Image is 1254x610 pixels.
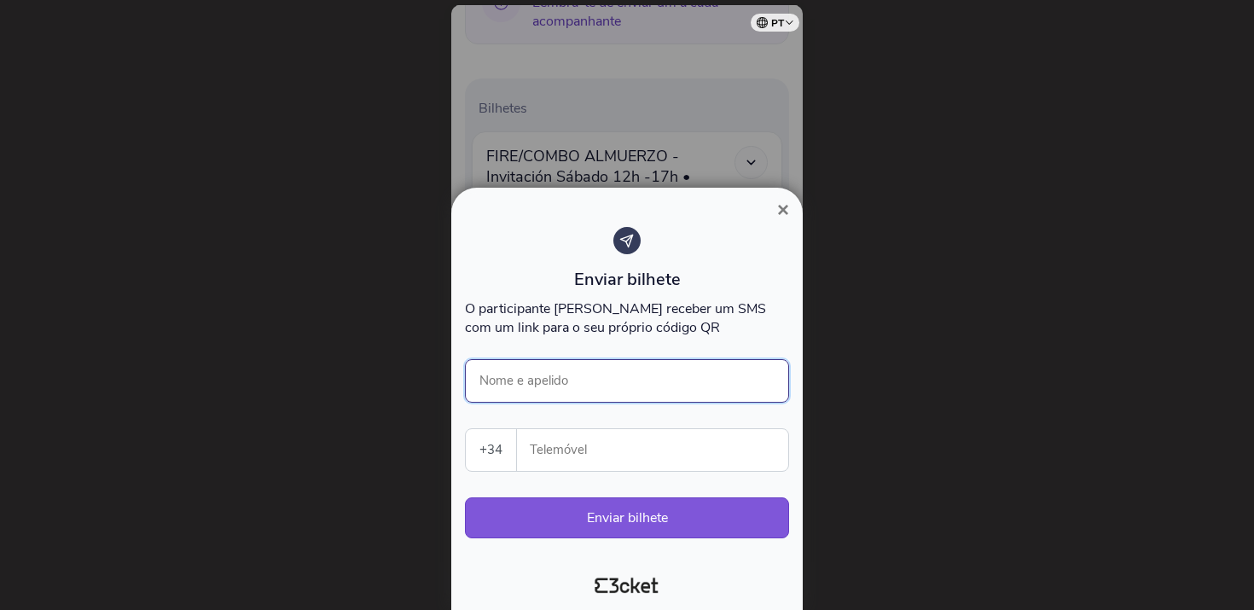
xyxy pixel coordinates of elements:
[465,497,789,538] button: Enviar bilhete
[465,359,583,402] label: Nome e apelido
[574,268,681,291] span: Enviar bilhete
[531,429,788,471] input: Telemóvel
[517,429,790,471] label: Telemóvel
[777,198,789,221] span: ×
[465,359,789,403] input: Nome e apelido
[465,299,766,337] span: O participante [PERSON_NAME] receber um SMS com um link para o seu próprio código QR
